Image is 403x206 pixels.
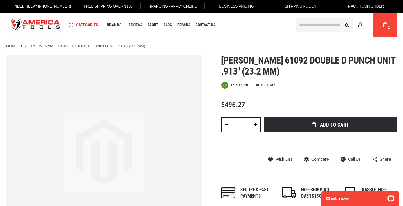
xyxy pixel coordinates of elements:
[64,113,144,192] img: image.jpg
[285,4,317,8] span: Shipping Policy
[6,43,18,49] a: Home
[264,117,397,132] button: Add to Cart
[66,21,101,29] a: Categories
[104,21,124,29] a: Brands
[380,157,391,161] span: Share
[275,157,292,161] span: Wish List
[362,187,397,200] div: HASSLE-FREE RETURNS
[126,21,145,29] a: Reviews
[221,100,245,109] span: $496.27
[221,81,248,89] div: Availability
[6,14,65,36] a: store logo
[148,23,158,27] span: About
[161,21,175,29] a: Blog
[221,187,236,198] img: payments
[264,83,275,87] div: 61092
[262,134,398,152] iframe: Secure express checkout frame
[304,157,329,162] a: Compare
[231,83,248,87] span: In stock
[175,21,193,29] a: Repairs
[282,187,296,198] img: shipping
[255,83,264,87] strong: SKU
[318,187,403,206] iframe: LiveChat chat widget
[341,157,361,162] a: Call Us
[196,23,215,27] span: Contact Us
[177,23,190,27] span: Repairs
[341,19,353,31] button: Search
[240,187,276,200] div: Secure & fast payments
[388,26,390,29] span: 1
[301,187,336,200] div: FREE SHIPPING OVER $150
[348,157,361,161] span: Call Us
[129,23,142,27] span: Reviews
[320,122,349,127] span: Add to Cart
[379,13,391,37] a: 1
[69,23,98,27] span: Categories
[193,21,218,29] a: Contact Us
[107,23,122,27] span: Brands
[6,14,65,36] img: America Tools
[164,23,172,27] span: Blog
[311,157,329,161] span: Compare
[221,55,395,77] span: [PERSON_NAME] 61092 double d punch unit .913" (23.2 mm)
[25,44,145,48] strong: [PERSON_NAME] 61092 DOUBLE D PUNCH UNIT .913" (23.2 MM)
[145,21,161,29] a: About
[268,157,292,162] a: Wish List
